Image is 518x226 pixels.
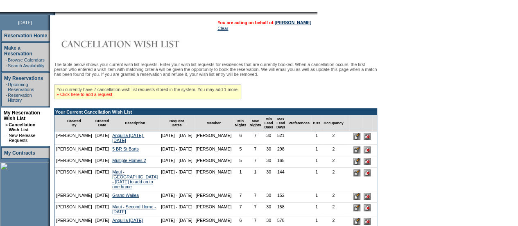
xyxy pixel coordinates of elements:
[353,193,360,200] input: Edit this Request
[161,218,192,223] nobr: [DATE] - [DATE]
[52,12,55,15] img: promoShadowLeftCorner.gif
[6,93,7,103] td: ·
[248,145,262,156] td: 7
[161,193,192,198] nobr: [DATE] - [DATE]
[353,158,360,165] input: Edit this Request
[364,158,371,165] input: Delete this Request
[159,115,194,131] td: Request Dates
[94,191,111,203] td: [DATE]
[311,191,322,203] td: 1
[161,146,192,151] nobr: [DATE] - [DATE]
[94,156,111,168] td: [DATE]
[54,115,94,131] td: Created By
[161,133,192,138] nobr: [DATE] - [DATE]
[233,191,248,203] td: 7
[353,146,360,153] input: Edit this Request
[161,169,192,174] nobr: [DATE] - [DATE]
[217,26,228,31] a: Clear
[94,115,111,131] td: Created Date
[6,82,7,92] td: ·
[275,20,311,25] a: [PERSON_NAME]
[364,193,371,200] input: Delete this Request
[322,156,345,168] td: 2
[322,145,345,156] td: 2
[194,191,233,203] td: [PERSON_NAME]
[262,115,275,131] td: Min Lead Days
[54,145,94,156] td: [PERSON_NAME]
[248,191,262,203] td: 7
[353,204,360,211] input: Edit this Request
[54,36,218,52] img: Cancellation Wish List
[55,12,56,15] img: blank.gif
[364,218,371,225] input: Delete this Request
[311,168,322,191] td: 1
[194,115,233,131] td: Member
[364,204,371,211] input: Delete this Request
[233,156,248,168] td: 5
[262,131,275,145] td: 30
[262,191,275,203] td: 30
[57,92,112,97] a: » Click here to add a request
[54,168,94,191] td: [PERSON_NAME]
[311,203,322,216] td: 1
[353,218,360,225] input: Edit this Request
[322,203,345,216] td: 2
[353,133,360,140] input: Edit this Request
[233,131,248,145] td: 6
[275,115,287,131] td: Max Lead Days
[233,203,248,216] td: 7
[6,57,7,62] td: ·
[4,45,32,57] a: Make a Reservation
[94,203,111,216] td: [DATE]
[6,63,7,68] td: ·
[364,133,371,140] input: Delete this Request
[262,203,275,216] td: 30
[262,145,275,156] td: 30
[8,57,45,62] a: Browse Calendars
[233,168,248,191] td: 1
[9,122,35,132] a: Cancellation Wish List
[275,203,287,216] td: 158
[311,131,322,145] td: 1
[311,115,322,131] td: BRs
[275,168,287,191] td: 144
[275,145,287,156] td: 298
[5,133,8,143] td: ·
[54,191,94,203] td: [PERSON_NAME]
[54,156,94,168] td: [PERSON_NAME]
[4,75,43,81] a: My Reservations
[94,131,111,145] td: [DATE]
[194,145,233,156] td: [PERSON_NAME]
[194,168,233,191] td: [PERSON_NAME]
[4,150,35,156] a: My Contracts
[112,218,143,223] a: Anguilla [DATE]
[248,203,262,216] td: 7
[18,20,32,25] span: [DATE]
[194,156,233,168] td: [PERSON_NAME]
[311,156,322,168] td: 1
[322,115,345,131] td: Occupancy
[111,115,159,131] td: Description
[112,158,146,163] a: Multiple Homes 2
[54,109,377,115] td: Your Current Cancellation Wish List
[54,203,94,216] td: [PERSON_NAME]
[322,131,345,145] td: 2
[161,158,192,163] nobr: [DATE] - [DATE]
[5,122,8,127] b: »
[112,193,139,198] a: Grand Wailea
[275,131,287,145] td: 521
[4,33,47,39] a: Reservation Home
[112,169,158,189] a: Maui - [GEOGRAPHIC_DATA] - [DATE] to add on to one home
[248,115,262,131] td: Max Nights
[194,203,233,216] td: [PERSON_NAME]
[364,146,371,153] input: Delete this Request
[161,204,192,209] nobr: [DATE] - [DATE]
[8,63,44,68] a: Search Availability
[262,156,275,168] td: 30
[353,169,360,176] input: Edit this Request
[94,145,111,156] td: [DATE]
[194,131,233,145] td: [PERSON_NAME]
[112,146,139,151] a: 5 BR St Barts
[54,84,241,99] div: You currently have 7 cancellation wish list requests stored in the system. You may add 1 more.
[54,131,94,145] td: [PERSON_NAME]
